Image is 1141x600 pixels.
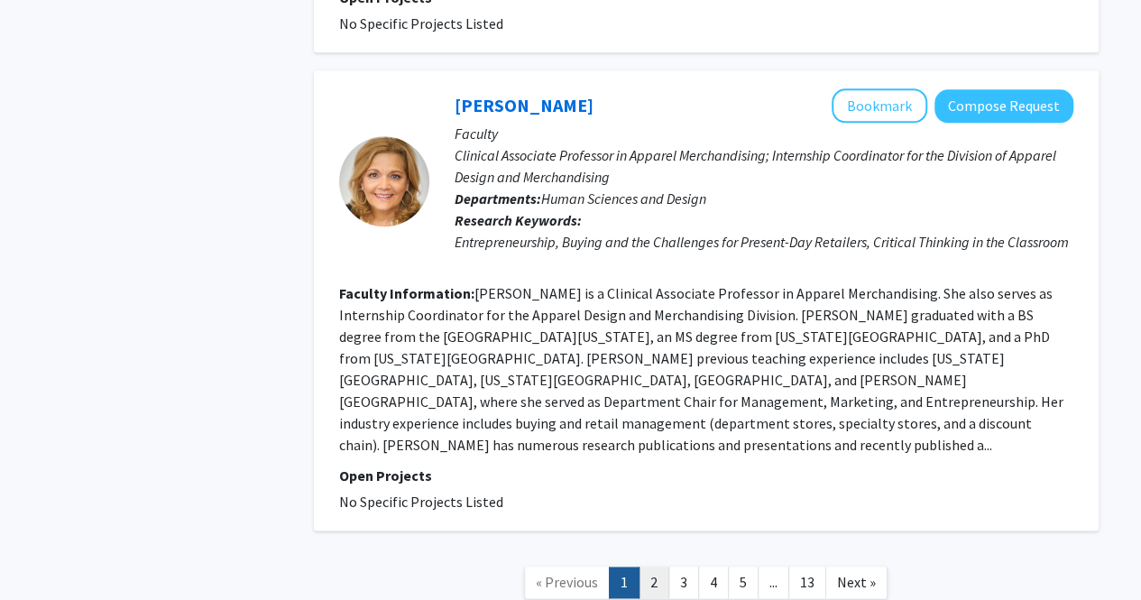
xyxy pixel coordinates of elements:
p: Faculty [455,123,1073,144]
button: Compose Request to Rochelle Brunson [934,89,1073,123]
b: Departments: [455,189,541,208]
span: No Specific Projects Listed [339,493,503,511]
a: 2 [639,567,669,598]
span: No Specific Projects Listed [339,14,503,32]
button: Add Rochelle Brunson to Bookmarks [832,88,927,123]
b: Faculty Information: [339,284,474,302]
span: « Previous [536,573,598,591]
p: Clinical Associate Professor in Apparel Merchandising; Internship Coordinator for the Division of... [455,144,1073,188]
a: [PERSON_NAME] [455,94,594,116]
fg-read-more: [PERSON_NAME] is a Clinical Associate Professor in Apparel Merchandising. She also serves as Inte... [339,284,1063,454]
a: 3 [668,567,699,598]
div: Entrepreneurship, Buying and the Challenges for Present-Day Retailers, Critical Thinking in the C... [455,231,1073,253]
b: Research Keywords: [455,211,582,229]
a: 4 [698,567,729,598]
iframe: Chat [14,519,77,586]
a: Previous Page [524,567,610,598]
a: 1 [609,567,640,598]
a: 13 [788,567,826,598]
a: 5 [728,567,759,598]
span: Human Sciences and Design [541,189,706,208]
span: Next » [837,573,876,591]
span: ... [769,573,778,591]
a: Next [825,567,888,598]
p: Open Projects [339,465,1073,486]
